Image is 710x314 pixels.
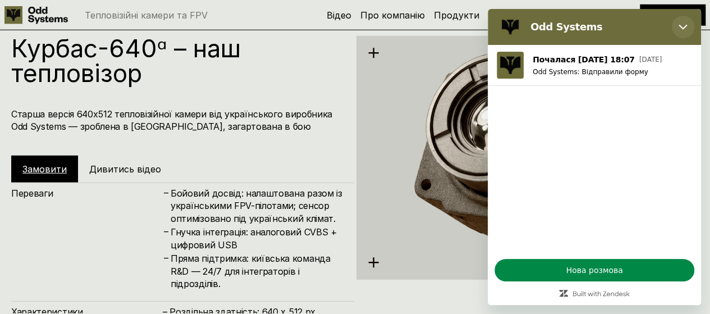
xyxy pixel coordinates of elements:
[11,187,163,199] h4: Переваги
[164,186,168,199] h4: –
[22,163,67,175] a: Замовити
[89,163,161,175] h5: Дивитись відео
[488,9,701,305] iframe: Вікно повідомлень
[11,108,343,133] h4: Старша версія 640х512 тепловізійної камери від українського виробника Odd Systems — зроблена в [G...
[164,225,168,238] h4: –
[171,252,343,290] h4: Пряма підтримка: київська команда R&D — 24/7 для інтеграторів і підрозділів.
[434,10,479,21] a: Продукти
[327,10,351,21] a: Відео
[360,10,425,21] a: Про компанію
[85,11,208,20] p: Тепловізійні камери та FPV
[11,36,343,85] h1: Курбас-640ᵅ – наш тепловізор
[164,252,168,264] h4: –
[171,187,343,225] h4: Бойовий досвід: налаштована разом із українськими FPV-пілотами; сенсор оптимізовано під українськ...
[171,226,343,251] h4: Гнучка інтеграція: аналоговий CVBS + цифровий USB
